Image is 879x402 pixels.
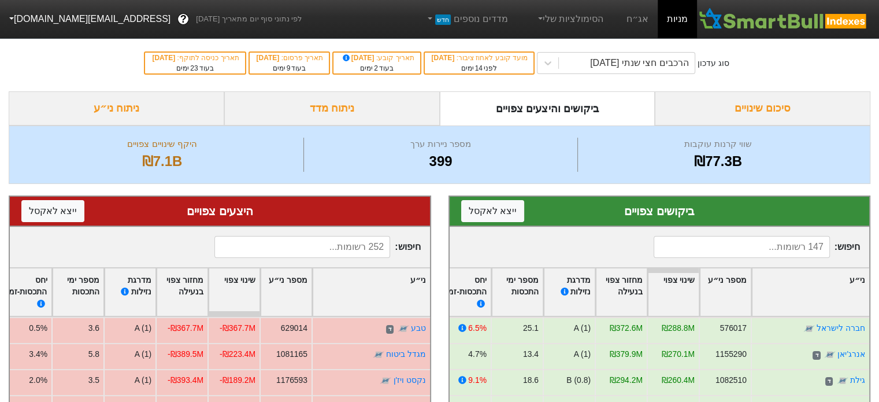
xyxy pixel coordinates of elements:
div: בעוד ימים [255,63,324,73]
span: חיפוש : [654,236,860,258]
span: ד [386,325,394,334]
div: ₪260.4M [662,374,695,386]
div: 4.7% [468,348,487,360]
div: מספר ניירות ערך [307,138,574,151]
div: תאריך כניסה לתוקף : [151,53,239,63]
div: Toggle SortBy [53,268,103,316]
img: tase link [372,349,384,361]
a: נקסט ויז'ן [393,375,426,385]
div: -₪223.4M [219,348,255,360]
span: חיפוש : [214,236,421,258]
a: חברה לישראל [817,323,865,333]
img: tase link [824,349,836,361]
div: 13.4 [523,348,539,360]
input: 252 רשומות... [214,236,390,258]
span: 9 [287,64,291,72]
div: A (1) [574,348,591,360]
img: SmartBull [697,8,870,31]
a: הסימולציות שלי [531,8,609,31]
input: 147 רשומות... [654,236,829,258]
span: לפי נתוני סוף יום מתאריך [DATE] [196,13,302,25]
div: 576017 [720,322,747,334]
div: בעוד ימים [339,63,414,73]
div: 9.1% [468,374,487,386]
img: tase link [803,323,815,335]
div: סיכום שינויים [655,91,870,126]
div: ₪7.1B [24,151,301,172]
div: 3.4% [29,348,47,360]
span: [DATE] [432,54,457,62]
div: ₪270.1M [662,348,695,360]
button: ייצא לאקסל [461,200,524,222]
div: תאריך קובע : [339,53,414,63]
img: tase link [837,375,848,387]
div: שווי קרנות עוקבות [581,138,855,151]
img: tase link [397,323,409,335]
div: 3.6 [88,322,99,334]
div: Toggle SortBy [648,268,699,316]
div: Toggle SortBy [700,268,751,316]
div: ₪288.8M [662,322,695,334]
div: 25.1 [523,322,539,334]
div: -₪367.7M [167,322,203,334]
div: 399 [307,151,574,172]
div: 3.5 [88,374,99,386]
div: הרכבים חצי שנתי [DATE] [590,56,689,70]
div: Toggle SortBy [596,268,647,316]
div: Toggle SortBy [209,268,259,316]
div: A (1) [134,348,151,360]
a: מגדל ביטוח [386,349,426,359]
a: טבע [411,323,426,333]
div: -₪393.4M [167,374,203,386]
div: 6.5% [468,322,487,334]
button: ייצא לאקסל [21,200,84,222]
div: B (0.8) [566,374,591,386]
div: 1081165 [276,348,307,360]
span: ? [180,12,187,27]
span: [DATE] [340,54,376,62]
span: ד [813,351,820,360]
div: ניתוח מדד [224,91,440,126]
div: Toggle SortBy [105,268,155,316]
div: ₪294.2M [610,374,643,386]
div: לפני ימים [431,63,528,73]
div: 2.0% [29,374,47,386]
span: 14 [475,64,483,72]
a: מדדים נוספיםחדש [421,8,513,31]
div: Toggle SortBy [752,268,869,316]
span: [DATE] [257,54,281,62]
a: גילת [850,375,865,385]
div: ₪379.9M [610,348,643,360]
span: ד [825,377,833,386]
div: A (1) [574,322,591,334]
div: ביקושים צפויים [461,202,858,220]
span: חדש [435,14,451,25]
div: מדרגת נזילות [548,274,591,311]
div: -₪189.2M [219,374,255,386]
div: ניתוח ני״ע [9,91,224,126]
div: A (1) [134,322,151,334]
div: 1176593 [276,374,307,386]
div: -₪367.7M [219,322,255,334]
div: 0.5% [29,322,47,334]
div: Toggle SortBy [261,268,311,316]
div: ביקושים והיצעים צפויים [440,91,655,126]
a: אנרג'יאן [837,349,865,359]
div: Toggle SortBy [157,268,207,316]
div: Toggle SortBy [431,268,491,316]
div: בעוד ימים [151,63,239,73]
div: סוג עדכון [698,57,729,69]
div: ₪372.6M [610,322,643,334]
div: Toggle SortBy [544,268,595,316]
span: 2 [374,64,378,72]
div: מועד קובע לאחוז ציבור : [431,53,528,63]
span: [DATE] [152,54,177,62]
div: A (1) [134,374,151,386]
div: מדרגת נזילות [109,274,151,311]
div: 5.8 [88,348,99,360]
div: ₪77.3B [581,151,855,172]
div: היקף שינויים צפויים [24,138,301,151]
img: tase link [380,375,391,387]
div: Toggle SortBy [313,268,430,316]
div: תאריך פרסום : [255,53,324,63]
